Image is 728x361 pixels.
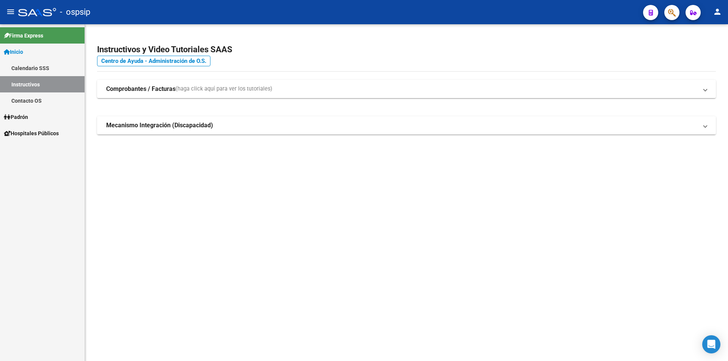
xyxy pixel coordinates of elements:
[97,80,716,98] mat-expansion-panel-header: Comprobantes / Facturas(haga click aquí para ver los tutoriales)
[6,7,15,16] mat-icon: menu
[4,48,23,56] span: Inicio
[106,85,176,93] strong: Comprobantes / Facturas
[4,129,59,138] span: Hospitales Públicos
[97,116,716,134] mat-expansion-panel-header: Mecanismo Integración (Discapacidad)
[4,31,43,40] span: Firma Express
[702,335,720,353] div: Open Intercom Messenger
[176,85,272,93] span: (haga click aquí para ver los tutoriales)
[97,42,716,57] h2: Instructivos y Video Tutoriales SAAS
[60,4,90,20] span: - ospsip
[97,56,210,66] a: Centro de Ayuda - Administración de O.S.
[106,121,213,130] strong: Mecanismo Integración (Discapacidad)
[4,113,28,121] span: Padrón
[713,7,722,16] mat-icon: person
